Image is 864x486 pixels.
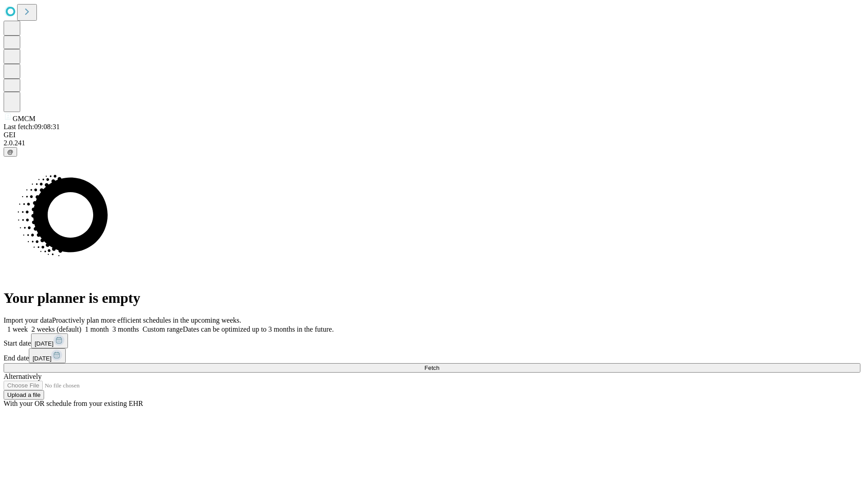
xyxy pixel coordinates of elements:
[4,123,60,130] span: Last fetch: 09:08:31
[183,325,333,333] span: Dates can be optimized up to 3 months in the future.
[4,390,44,400] button: Upload a file
[85,325,109,333] span: 1 month
[31,325,81,333] span: 2 weeks (default)
[4,373,41,380] span: Alternatively
[4,400,143,407] span: With your OR schedule from your existing EHR
[4,316,52,324] span: Import your data
[13,115,36,122] span: GMCM
[29,348,66,363] button: [DATE]
[4,290,860,306] h1: Your planner is empty
[4,363,860,373] button: Fetch
[32,355,51,362] span: [DATE]
[4,147,17,157] button: @
[35,340,54,347] span: [DATE]
[7,148,13,155] span: @
[4,131,860,139] div: GEI
[4,333,860,348] div: Start date
[52,316,241,324] span: Proactively plan more efficient schedules in the upcoming weeks.
[4,348,860,363] div: End date
[143,325,183,333] span: Custom range
[112,325,139,333] span: 3 months
[7,325,28,333] span: 1 week
[4,139,860,147] div: 2.0.241
[424,364,439,371] span: Fetch
[31,333,68,348] button: [DATE]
